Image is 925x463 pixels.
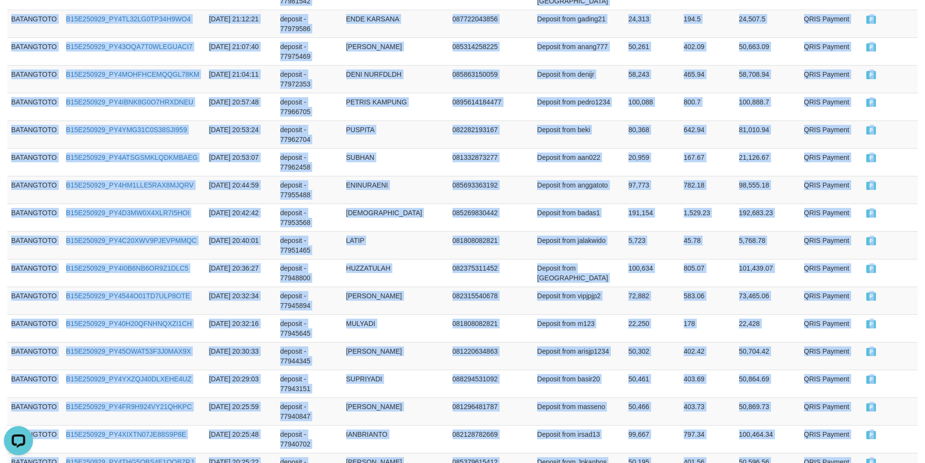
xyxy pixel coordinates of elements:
[533,176,624,204] td: Deposit from anggatoto
[735,314,800,342] td: 22,428
[7,93,62,120] td: BATANGTOTO
[449,342,507,370] td: 081220634863
[205,259,276,287] td: [DATE] 20:36:27
[735,259,800,287] td: 101,439.07
[533,287,624,314] td: Deposit from vipjpjp2
[276,120,342,148] td: deposit - 77962704
[624,397,680,425] td: 50,466
[866,154,876,162] span: PAID
[624,37,680,65] td: 50,261
[276,342,342,370] td: deposit - 77944345
[66,70,200,78] a: B15E250929_PY4MOHFHCEMQQGL78KM
[66,43,193,51] a: B15E250929_PY43OQA7T0WLEGUACI7
[7,231,62,259] td: BATANGTOTO
[866,237,876,245] span: PAID
[7,370,62,397] td: BATANGTOTO
[276,314,342,342] td: deposit - 77945645
[680,120,735,148] td: 642.94
[680,37,735,65] td: 402.09
[66,126,187,134] a: B15E250929_PY4YMG31C0S38SJI959
[680,65,735,93] td: 465.94
[533,342,624,370] td: Deposit from arisjp1234
[7,204,62,231] td: BATANGTOTO
[533,425,624,453] td: Deposit from irsad13
[276,397,342,425] td: deposit - 77940847
[449,259,507,287] td: 082375311452
[533,120,624,148] td: Deposit from beki
[624,93,680,120] td: 100,088
[680,425,735,453] td: 797.34
[342,259,449,287] td: HUZZATULAH
[533,148,624,176] td: Deposit from aan022
[66,209,189,217] a: B15E250929_PY4D3MW0X4XLR7I5HOI
[276,259,342,287] td: deposit - 77948800
[866,265,876,273] span: PAID
[533,397,624,425] td: Deposit from masseno
[205,397,276,425] td: [DATE] 20:25:59
[680,148,735,176] td: 167.67
[7,314,62,342] td: BATANGTOTO
[276,37,342,65] td: deposit - 77975469
[342,120,449,148] td: PUSPITA
[7,120,62,148] td: BATANGTOTO
[205,342,276,370] td: [DATE] 20:30:33
[866,182,876,190] span: PAID
[866,403,876,412] span: PAID
[7,287,62,314] td: BATANGTOTO
[4,4,33,33] button: Open LiveChat chat widget
[735,93,800,120] td: 100,888.7
[800,93,863,120] td: QRIS Payment
[800,176,863,204] td: QRIS Payment
[449,425,507,453] td: 082128782669
[680,370,735,397] td: 403.69
[866,16,876,24] span: PAID
[735,287,800,314] td: 73,465.06
[624,425,680,453] td: 99,667
[624,204,680,231] td: 191,154
[449,204,507,231] td: 085269830442
[276,425,342,453] td: deposit - 77940702
[449,397,507,425] td: 081296481787
[533,231,624,259] td: Deposit from jalakwido
[449,370,507,397] td: 088294531092
[735,65,800,93] td: 58,708.94
[624,342,680,370] td: 50,302
[205,65,276,93] td: [DATE] 21:04:11
[7,342,62,370] td: BATANGTOTO
[800,65,863,93] td: QRIS Payment
[800,231,863,259] td: QRIS Payment
[7,397,62,425] td: BATANGTOTO
[342,176,449,204] td: ENINURAENI
[66,264,188,272] a: B15E250929_PY4I0B6NB6OR9Z1DLC5
[800,370,863,397] td: QRIS Payment
[66,403,192,411] a: B15E250929_PY4FR9H924VY21QHKPC
[735,397,800,425] td: 50,869.73
[680,287,735,314] td: 583.06
[449,37,507,65] td: 085314258225
[276,287,342,314] td: deposit - 77945894
[680,342,735,370] td: 402.42
[624,231,680,259] td: 5,723
[800,287,863,314] td: QRIS Payment
[533,370,624,397] td: Deposit from basir20
[533,314,624,342] td: Deposit from m123
[342,231,449,259] td: LATIP
[449,10,507,37] td: 087722043856
[866,43,876,51] span: PAID
[7,259,62,287] td: BATANGTOTO
[800,10,863,37] td: QRIS Payment
[680,176,735,204] td: 782.18
[533,10,624,37] td: Deposit from gading21
[342,425,449,453] td: IANBRIANTO
[7,65,62,93] td: BATANGTOTO
[66,430,186,438] a: B15E250929_PY4XIXTN07JE88S9P8E
[624,370,680,397] td: 50,461
[66,292,190,300] a: B15E250929_PY4544O01TD7ULP8OTE
[533,204,624,231] td: Deposit from badas1
[866,292,876,301] span: PAID
[205,425,276,453] td: [DATE] 20:25:48
[342,397,449,425] td: [PERSON_NAME]
[205,120,276,148] td: [DATE] 20:53:24
[449,120,507,148] td: 082282193167
[205,148,276,176] td: [DATE] 20:53:07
